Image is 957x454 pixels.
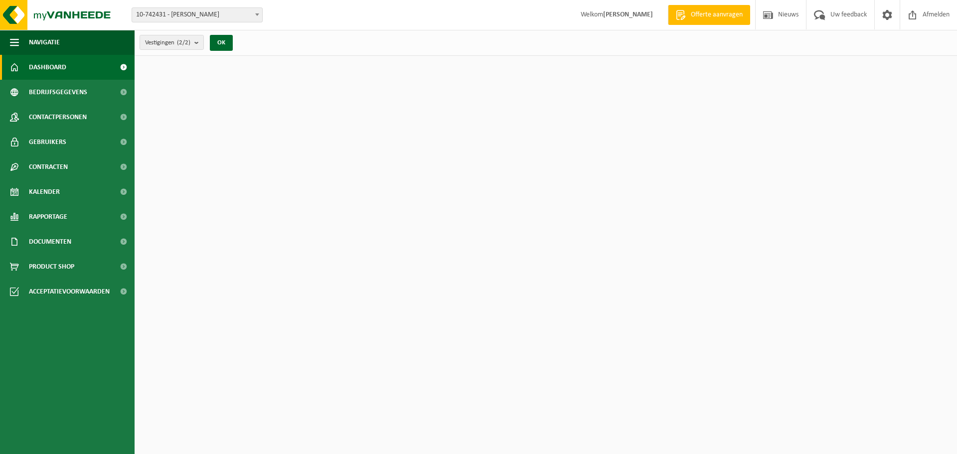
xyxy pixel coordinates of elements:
[29,254,74,279] span: Product Shop
[29,105,87,130] span: Contactpersonen
[603,11,653,18] strong: [PERSON_NAME]
[145,35,190,50] span: Vestigingen
[177,39,190,46] count: (2/2)
[29,55,66,80] span: Dashboard
[29,229,71,254] span: Documenten
[29,154,68,179] span: Contracten
[132,7,263,22] span: 10-742431 - COLPAERT MARIO - AALTER
[29,80,87,105] span: Bedrijfsgegevens
[688,10,745,20] span: Offerte aanvragen
[140,35,204,50] button: Vestigingen(2/2)
[29,130,66,154] span: Gebruikers
[29,204,67,229] span: Rapportage
[29,279,110,304] span: Acceptatievoorwaarden
[29,179,60,204] span: Kalender
[132,8,262,22] span: 10-742431 - COLPAERT MARIO - AALTER
[29,30,60,55] span: Navigatie
[210,35,233,51] button: OK
[668,5,750,25] a: Offerte aanvragen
